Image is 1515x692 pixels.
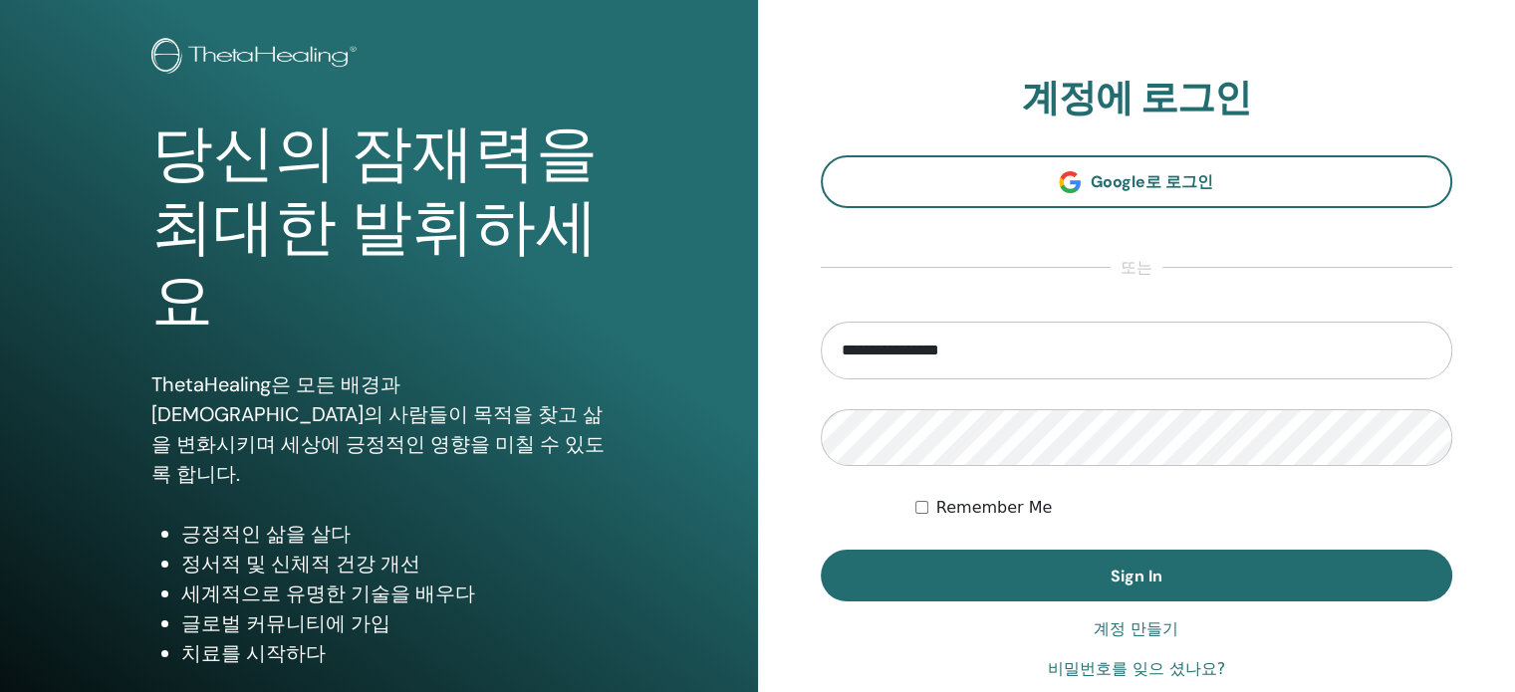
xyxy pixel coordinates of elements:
h1: 당신의 잠재력을 최대한 발휘하세요 [151,117,607,340]
span: Sign In [1111,566,1162,586]
li: 치료를 시작하다 [181,638,607,668]
a: Google로 로그인 [821,155,1453,208]
button: Sign In [821,550,1453,601]
a: 비밀번호를 잊으 셨나요? [1047,657,1225,681]
h2: 계정에 로그인 [821,76,1453,121]
li: 정서적 및 신체적 건강 개선 [181,549,607,578]
p: ThetaHealing은 모든 배경과 [DEMOGRAPHIC_DATA]의 사람들이 목적을 찾고 삶을 변화시키며 세상에 긍정적인 영향을 미칠 수 있도록 합니다. [151,369,607,489]
span: 또는 [1111,256,1162,280]
span: Google로 로그인 [1091,171,1213,192]
li: 글로벌 커뮤니티에 가입 [181,608,607,638]
div: Keep me authenticated indefinitely or until I manually logout [915,496,1452,520]
li: 세계적으로 유명한 기술을 배우다 [181,578,607,608]
a: 계정 만들기 [1094,617,1178,641]
li: 긍정적인 삶을 살다 [181,519,607,549]
label: Remember Me [936,496,1053,520]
